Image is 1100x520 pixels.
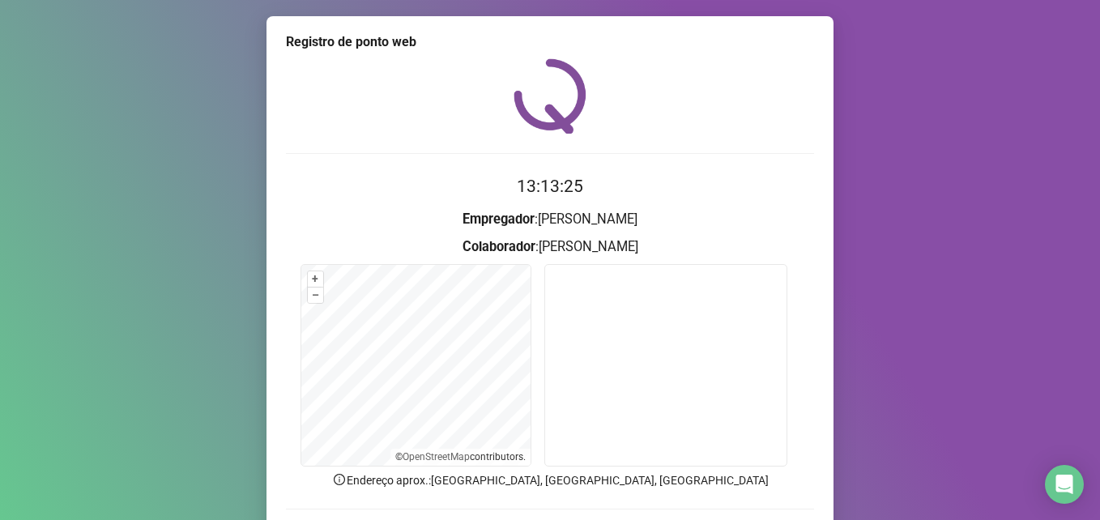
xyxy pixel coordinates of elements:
p: Endereço aprox. : [GEOGRAPHIC_DATA], [GEOGRAPHIC_DATA], [GEOGRAPHIC_DATA] [286,471,814,489]
h3: : [PERSON_NAME] [286,209,814,230]
button: – [308,288,323,303]
li: © contributors. [395,451,526,462]
strong: Empregador [463,211,535,227]
time: 13:13:25 [517,177,583,196]
img: QRPoint [514,58,586,134]
div: Registro de ponto web [286,32,814,52]
a: OpenStreetMap [403,451,470,462]
h3: : [PERSON_NAME] [286,237,814,258]
button: + [308,271,323,287]
strong: Colaborador [463,239,535,254]
div: Open Intercom Messenger [1045,465,1084,504]
span: info-circle [332,472,347,487]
